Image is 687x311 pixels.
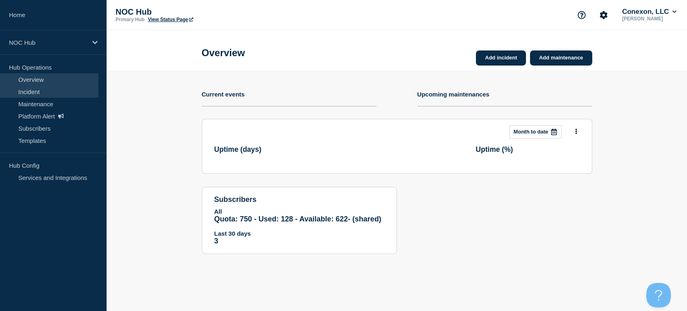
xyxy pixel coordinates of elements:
[214,195,384,204] h4: subscribers
[417,91,490,98] h4: Upcoming maintenances
[573,7,590,24] button: Support
[9,39,87,46] p: NOC Hub
[148,17,193,22] a: View Status Page
[214,230,384,237] p: Last 30 days
[116,7,278,17] p: NOC Hub
[116,17,144,22] p: Primary Hub
[202,47,245,59] h1: Overview
[530,50,592,66] a: Add maintenance
[214,208,384,215] p: All
[214,215,382,223] span: Quota: 750 - Used: 128 - Available: 622 - (shared)
[595,7,612,24] button: Account settings
[620,16,678,22] p: [PERSON_NAME]
[476,50,526,66] a: Add incident
[476,145,513,154] h3: Uptime ( % )
[620,8,678,16] button: Conexon, LLC
[214,145,262,154] h3: Uptime ( days )
[202,91,245,98] h4: Current events
[646,283,671,307] iframe: Help Scout Beacon - Open
[214,237,384,245] p: 3
[509,125,562,138] button: Month to date
[514,129,548,135] p: Month to date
